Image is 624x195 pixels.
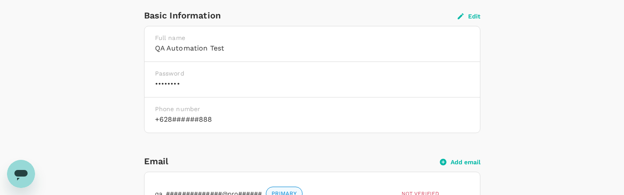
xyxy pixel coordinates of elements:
p: Full name [155,33,469,42]
p: Phone number [155,105,469,113]
p: Password [155,69,469,78]
h6: •••••••• [155,78,469,90]
button: Edit [458,12,480,20]
button: Add email [440,158,480,166]
div: Basic Information [144,8,458,22]
h6: +628######888 [155,113,469,126]
h6: Email [144,154,440,168]
iframe: Button to launch messaging window [7,160,35,188]
h6: QA Automation Test [155,42,469,54]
